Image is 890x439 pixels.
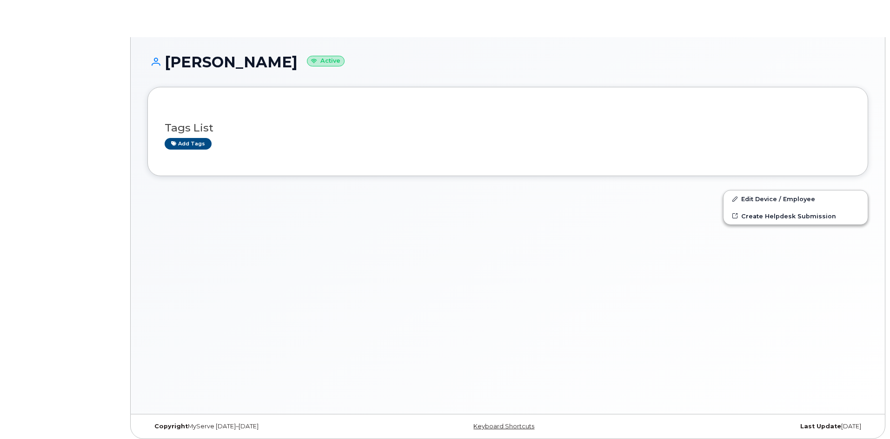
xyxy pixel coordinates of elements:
[154,423,188,430] strong: Copyright
[147,423,388,430] div: MyServe [DATE]–[DATE]
[724,190,868,207] a: Edit Device / Employee
[800,423,841,430] strong: Last Update
[147,54,868,70] h1: [PERSON_NAME]
[165,138,212,150] a: Add tags
[724,208,868,224] a: Create Helpdesk Submission
[307,56,345,66] small: Active
[473,423,534,430] a: Keyboard Shortcuts
[165,122,851,134] h3: Tags List
[628,423,868,430] div: [DATE]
